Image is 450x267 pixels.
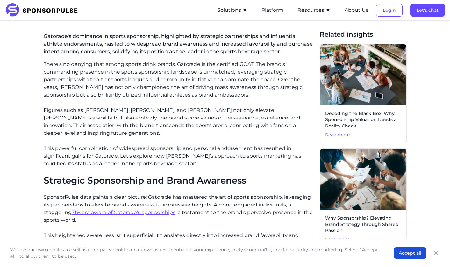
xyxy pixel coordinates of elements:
[44,193,315,224] p: SponsorPulse data paints a clear picture: Gatorade has mastered the art of sports sponsorship, le...
[325,132,401,138] span: Read more
[10,247,381,259] p: We use our own cookies as well as third-party cookies on our websites to enhance your experience,...
[320,30,407,39] span: Related insights
[44,30,315,61] p: Gatorade's dominance in sports sponsorship, highlighted by strategic partnerships and influential...
[44,232,315,262] p: This heightened awareness isn't superficial; it translates directly into increased brand favorabi...
[217,6,247,14] button: Solutions
[44,106,315,137] p: Figures such as [PERSON_NAME], [PERSON_NAME], and [PERSON_NAME] not only elevate [PERSON_NAME]'s ...
[320,44,406,105] img: Getty images courtesy of Unsplash
[44,175,315,186] h2: Strategic Sponsorship and Brand Awareness
[394,247,426,259] button: Accept all
[320,148,407,248] a: Why Sponsorship? Elevating Brand Strategy Through Shared PassionRead more
[325,236,401,243] span: Read more
[418,236,450,267] iframe: Chat Widget
[345,7,368,13] a: About Us
[44,145,315,168] p: This powerful combination of widespread sponsorship and personal endorsement has resulted in sign...
[72,209,175,215] a: 71% are aware of Gatorade's sponsorships
[261,6,283,14] button: Platform
[5,3,82,17] img: SponsorPulse
[320,44,407,143] a: Decoding the Black Box: Why Sponsorship Valuation Needs a Reality CheckRead more
[345,6,368,14] button: About Us
[376,4,403,17] button: Login
[44,61,315,99] p: There’s no denying that among sports drink brands, Gatorade is the certified GOAT. The brand's co...
[297,6,331,14] button: Resources
[410,7,445,13] a: Let's chat
[261,7,283,13] a: Platform
[325,111,401,129] span: Decoding the Black Box: Why Sponsorship Valuation Needs a Reality Check
[325,215,401,234] span: Why Sponsorship? Elevating Brand Strategy Through Shared Passion
[376,7,403,13] a: Login
[410,4,445,17] button: Let's chat
[320,149,406,210] img: Photo by Getty Images courtesy of Unsplash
